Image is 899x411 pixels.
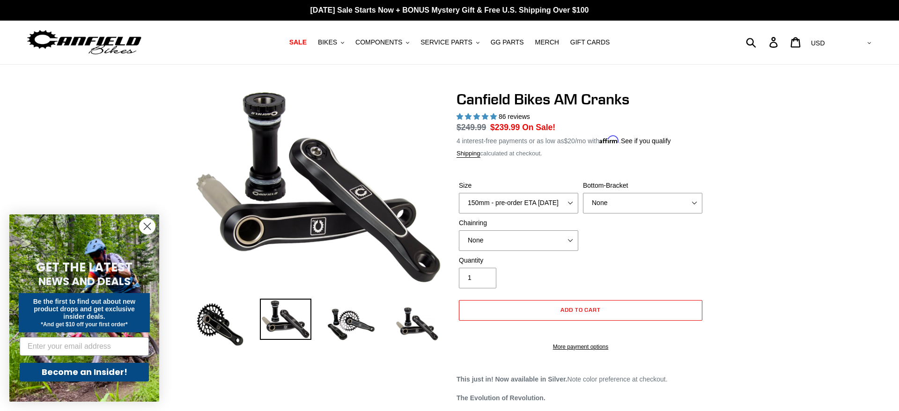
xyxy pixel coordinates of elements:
a: Shipping [457,150,480,158]
strong: This just in! Now available in Silver. [457,375,567,383]
strong: The Evolution of Revolution. [457,394,545,402]
s: $249.99 [457,123,486,132]
span: $20 [564,137,575,145]
img: Load image into Gallery viewer, CANFIELD-AM_DH-CRANKS [391,299,442,350]
span: Add to cart [560,306,601,313]
span: GIFT CARDS [570,38,610,46]
span: $239.99 [490,123,520,132]
img: Load image into Gallery viewer, Canfield Cranks [260,299,311,340]
span: GG PARTS [491,38,524,46]
button: Become an Insider! [20,363,149,382]
span: SERVICE PARTS [420,38,472,46]
label: Size [459,181,578,191]
span: Be the first to find out about new product drops and get exclusive insider deals. [33,298,136,320]
span: 86 reviews [499,113,530,120]
span: 4.97 stars [457,113,499,120]
span: NEWS AND DEALS [38,274,131,289]
button: BIKES [313,36,349,49]
span: COMPONENTS [355,38,402,46]
p: Note color preference at checkout. [457,374,705,384]
a: See if you qualify - Learn more about Affirm Financing (opens in modal) [621,137,671,145]
span: Affirm [599,136,619,144]
span: *And get $10 off your first order* [41,321,127,328]
img: Load image into Gallery viewer, Canfield Bikes AM Cranks [325,299,377,350]
div: calculated at checkout. [457,149,705,158]
label: Bottom-Bracket [583,181,702,191]
span: MERCH [535,38,559,46]
span: On Sale! [522,121,555,133]
img: Canfield Bikes [26,28,143,57]
img: Load image into Gallery viewer, Canfield Bikes AM Cranks [194,299,246,350]
input: Search [751,32,775,52]
button: COMPONENTS [351,36,414,49]
a: GG PARTS [486,36,529,49]
input: Enter your email address [20,337,149,356]
span: SALE [289,38,307,46]
a: SALE [285,36,311,49]
button: SERVICE PARTS [416,36,484,49]
p: 4 interest-free payments or as low as /mo with . [457,134,671,146]
label: Chainring [459,218,578,228]
button: Close dialog [139,218,155,235]
a: More payment options [459,343,702,351]
a: GIFT CARDS [566,36,615,49]
span: GET THE LATEST [36,259,133,276]
span: BIKES [318,38,337,46]
a: MERCH [531,36,564,49]
button: Add to cart [459,300,702,321]
label: Quantity [459,256,578,265]
h1: Canfield Bikes AM Cranks [457,90,705,108]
